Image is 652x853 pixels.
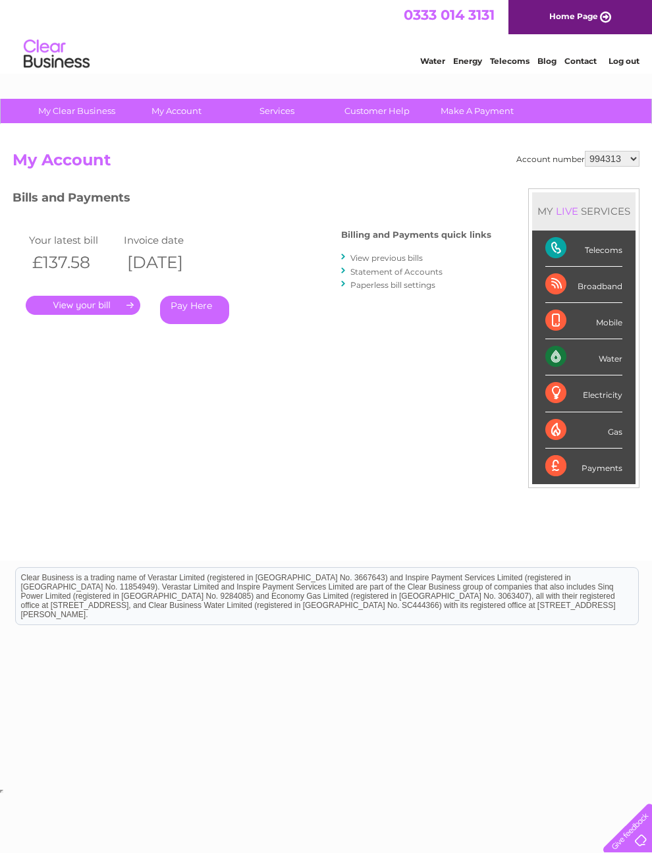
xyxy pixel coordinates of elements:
[122,99,231,123] a: My Account
[553,205,581,217] div: LIVE
[516,151,639,167] div: Account number
[26,249,121,276] th: £137.58
[350,280,435,290] a: Paperless bill settings
[350,267,443,277] a: Statement of Accounts
[13,151,639,176] h2: My Account
[545,375,622,412] div: Electricity
[545,267,622,303] div: Broadband
[490,56,530,66] a: Telecoms
[404,7,495,23] a: 0333 014 3131
[545,339,622,375] div: Water
[545,231,622,267] div: Telecoms
[537,56,557,66] a: Blog
[423,99,531,123] a: Make A Payment
[341,230,491,240] h4: Billing and Payments quick links
[160,296,229,324] a: Pay Here
[26,231,121,249] td: Your latest bill
[22,99,131,123] a: My Clear Business
[453,56,482,66] a: Energy
[121,231,215,249] td: Invoice date
[26,296,140,315] a: .
[545,303,622,339] div: Mobile
[420,56,445,66] a: Water
[545,412,622,449] div: Gas
[532,192,636,230] div: MY SERVICES
[223,99,331,123] a: Services
[350,253,423,263] a: View previous bills
[323,99,431,123] a: Customer Help
[609,56,639,66] a: Log out
[13,188,491,211] h3: Bills and Payments
[121,249,215,276] th: [DATE]
[545,449,622,484] div: Payments
[16,7,638,64] div: Clear Business is a trading name of Verastar Limited (registered in [GEOGRAPHIC_DATA] No. 3667643...
[23,34,90,74] img: logo.png
[564,56,597,66] a: Contact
